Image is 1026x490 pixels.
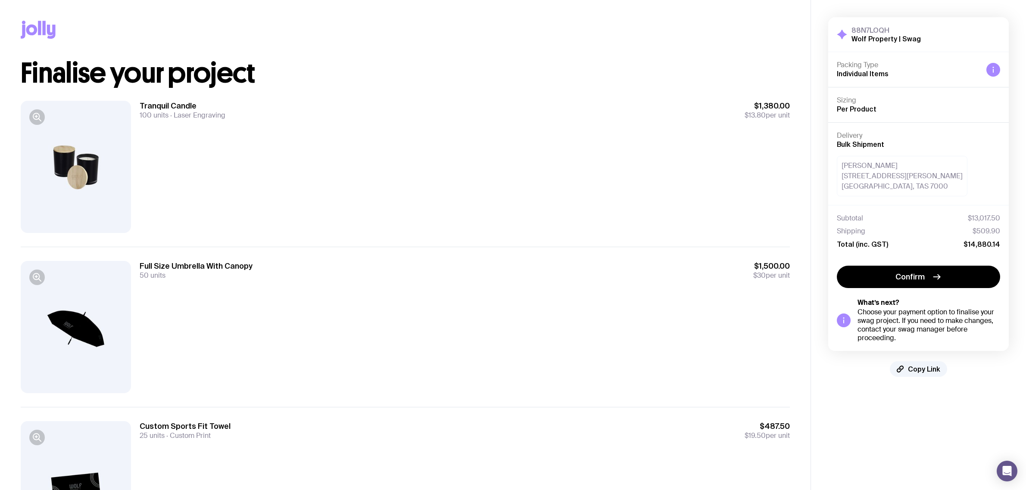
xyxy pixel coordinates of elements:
span: 25 units [140,431,165,440]
span: $487.50 [745,421,790,431]
span: Per Product [837,105,876,113]
div: [PERSON_NAME] [STREET_ADDRESS][PERSON_NAME] [GEOGRAPHIC_DATA], TAS 7000 [837,156,967,196]
span: Subtotal [837,214,863,223]
span: $30 [753,271,766,280]
span: Confirm [895,272,925,282]
span: per unit [753,271,790,280]
div: Open Intercom Messenger [997,461,1017,481]
span: 100 units [140,111,168,120]
span: $13,017.50 [968,214,1000,223]
h1: Finalise your project [21,59,790,87]
h5: What’s next? [858,298,1000,307]
h3: Custom Sports Fit Towel [140,421,231,431]
button: Confirm [837,266,1000,288]
span: Shipping [837,227,865,236]
div: Choose your payment option to finalise your swag project. If you need to make changes, contact yo... [858,308,1000,342]
span: 50 units [140,271,165,280]
button: Copy Link [890,361,947,377]
h4: Delivery [837,131,1000,140]
span: $14,880.14 [964,240,1000,248]
span: Individual Items [837,70,889,78]
h4: Packing Type [837,61,979,69]
span: Custom Print [165,431,211,440]
span: Copy Link [908,365,940,373]
h3: Tranquil Candle [140,101,225,111]
span: $509.90 [973,227,1000,236]
h3: Full Size Umbrella With Canopy [140,261,253,271]
span: $19.50 [745,431,766,440]
h2: Wolf Property | Swag [851,34,921,43]
span: $1,500.00 [753,261,790,271]
span: $13.80 [745,111,766,120]
span: per unit [745,431,790,440]
h4: Sizing [837,96,1000,105]
span: Total (inc. GST) [837,240,888,248]
span: per unit [745,111,790,120]
h3: 88N7LOQH [851,26,921,34]
span: $1,380.00 [745,101,790,111]
span: Bulk Shipment [837,140,884,148]
span: Laser Engraving [168,111,225,120]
